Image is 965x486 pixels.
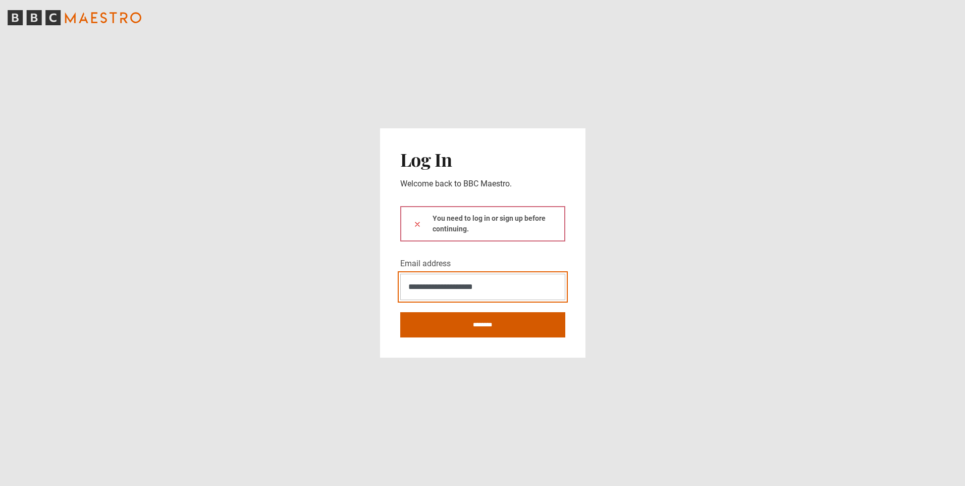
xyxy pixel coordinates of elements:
[400,149,565,170] h2: Log In
[400,206,565,241] div: You need to log in or sign up before continuing.
[8,10,141,25] svg: BBC Maestro
[400,258,451,270] label: Email address
[400,178,565,190] p: Welcome back to BBC Maestro.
